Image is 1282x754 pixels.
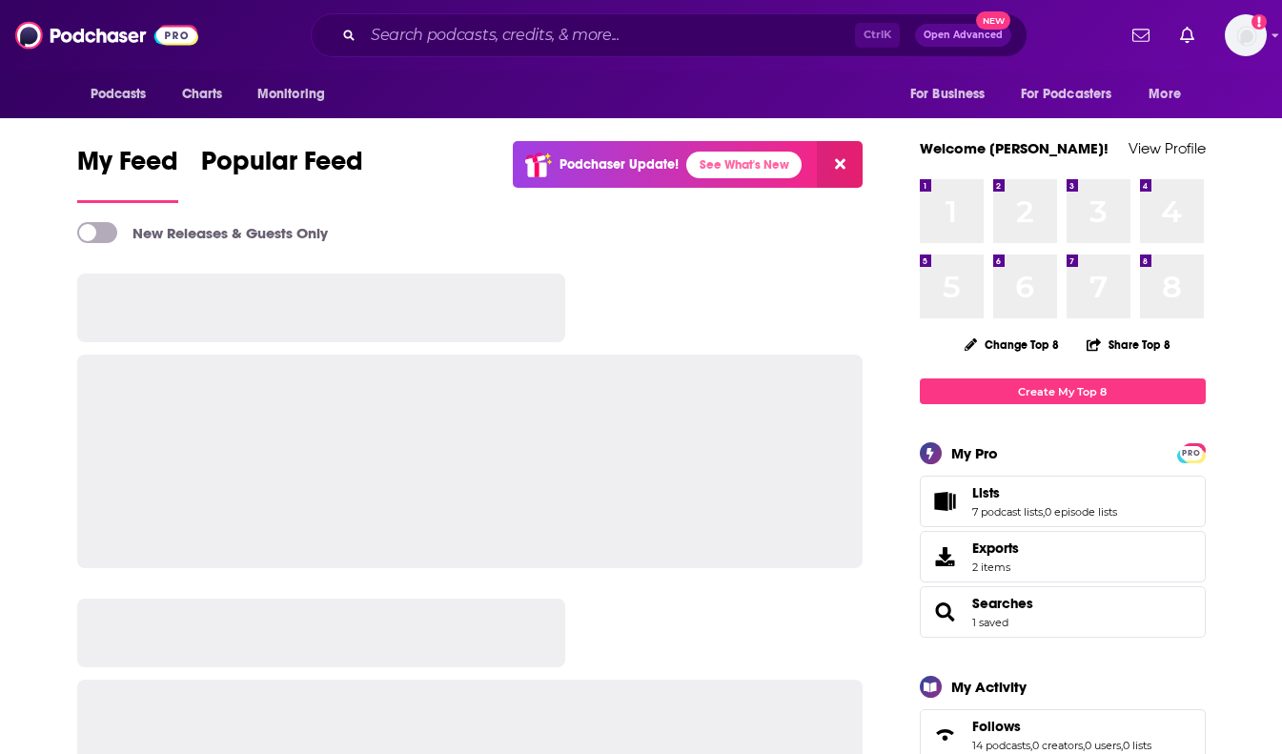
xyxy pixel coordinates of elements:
a: Lists [972,484,1117,501]
span: PRO [1180,446,1203,460]
div: Search podcasts, credits, & more... [311,13,1028,57]
a: Searches [972,595,1033,612]
button: open menu [1008,76,1140,112]
a: 0 lists [1123,739,1151,752]
span: Searches [920,586,1206,638]
a: 14 podcasts [972,739,1030,752]
span: More [1149,81,1181,108]
img: Podchaser - Follow, Share and Rate Podcasts [15,17,198,53]
a: Exports [920,531,1206,582]
img: User Profile [1225,14,1267,56]
a: Show notifications dropdown [1172,19,1202,51]
a: 7 podcast lists [972,505,1043,519]
span: Open Advanced [924,31,1003,40]
a: Follows [972,718,1151,735]
span: 2 items [972,560,1019,574]
a: Charts [170,76,234,112]
span: Exports [972,540,1019,557]
a: My Feed [77,145,178,203]
span: Podcasts [91,81,147,108]
span: For Business [910,81,986,108]
a: Welcome [PERSON_NAME]! [920,139,1109,157]
span: , [1030,739,1032,752]
a: Create My Top 8 [920,378,1206,404]
a: PRO [1180,445,1203,459]
span: Popular Feed [201,145,363,189]
button: open menu [897,76,1009,112]
span: , [1043,505,1045,519]
span: Logged in as putnampublicity [1225,14,1267,56]
a: 1 saved [972,616,1008,629]
button: open menu [1135,76,1205,112]
a: Searches [926,599,965,625]
span: , [1083,739,1085,752]
span: For Podcasters [1021,81,1112,108]
a: 0 users [1085,739,1121,752]
button: Change Top 8 [953,333,1071,357]
a: Show notifications dropdown [1125,19,1157,51]
span: New [976,11,1010,30]
span: Lists [972,484,1000,501]
div: My Pro [951,444,998,462]
span: Charts [182,81,223,108]
p: Podchaser Update! [560,156,679,173]
div: My Activity [951,678,1027,696]
span: Lists [920,476,1206,527]
span: Ctrl K [855,23,900,48]
a: New Releases & Guests Only [77,222,328,243]
button: open menu [77,76,172,112]
button: open menu [244,76,350,112]
a: Follows [926,722,965,748]
span: Monitoring [257,81,325,108]
a: Lists [926,488,965,515]
input: Search podcasts, credits, & more... [363,20,855,51]
svg: Add a profile image [1251,14,1267,30]
button: Share Top 8 [1086,326,1171,363]
button: Open AdvancedNew [915,24,1011,47]
button: Show profile menu [1225,14,1267,56]
span: Follows [972,718,1021,735]
span: My Feed [77,145,178,189]
span: Exports [926,543,965,570]
a: View Profile [1129,139,1206,157]
a: See What's New [686,152,802,178]
a: 0 episode lists [1045,505,1117,519]
span: , [1121,739,1123,752]
a: 0 creators [1032,739,1083,752]
a: Popular Feed [201,145,363,203]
